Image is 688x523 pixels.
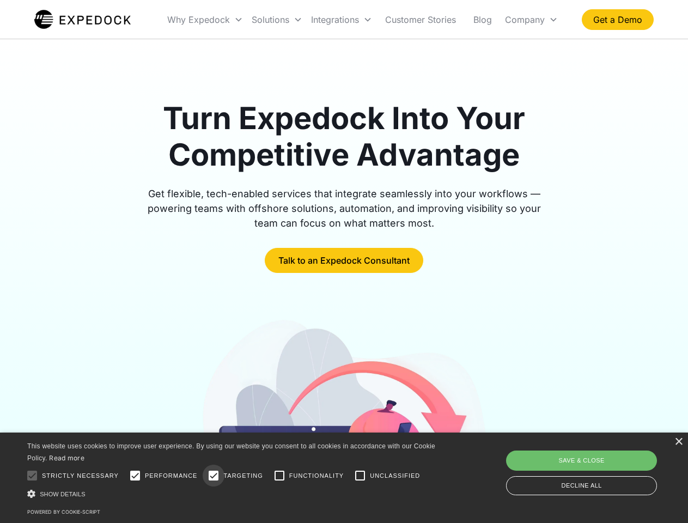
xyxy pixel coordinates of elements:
div: Why Expedock [163,1,247,38]
span: Performance [145,471,198,481]
span: Strictly necessary [42,471,119,481]
span: This website uses cookies to improve user experience. By using our website you consent to all coo... [27,442,435,463]
a: Read more [49,454,84,462]
span: Targeting [223,471,263,481]
a: Powered by cookie-script [27,509,100,515]
div: Company [501,1,562,38]
a: Blog [465,1,501,38]
a: Get a Demo [582,9,654,30]
div: Why Expedock [167,14,230,25]
span: Unclassified [370,471,420,481]
div: Get flexible, tech-enabled services that integrate seamlessly into your workflows — powering team... [135,186,553,230]
div: Show details [27,488,439,500]
div: Integrations [311,14,359,25]
a: Talk to an Expedock Consultant [265,248,423,273]
div: Integrations [307,1,376,38]
h1: Turn Expedock Into Your Competitive Advantage [135,100,553,173]
a: Customer Stories [376,1,465,38]
div: Solutions [247,1,307,38]
div: Company [505,14,545,25]
a: home [34,9,131,31]
span: Show details [40,491,86,497]
div: Solutions [252,14,289,25]
span: Functionality [289,471,344,481]
img: Expedock Logo [34,9,131,31]
iframe: Chat Widget [507,405,688,523]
